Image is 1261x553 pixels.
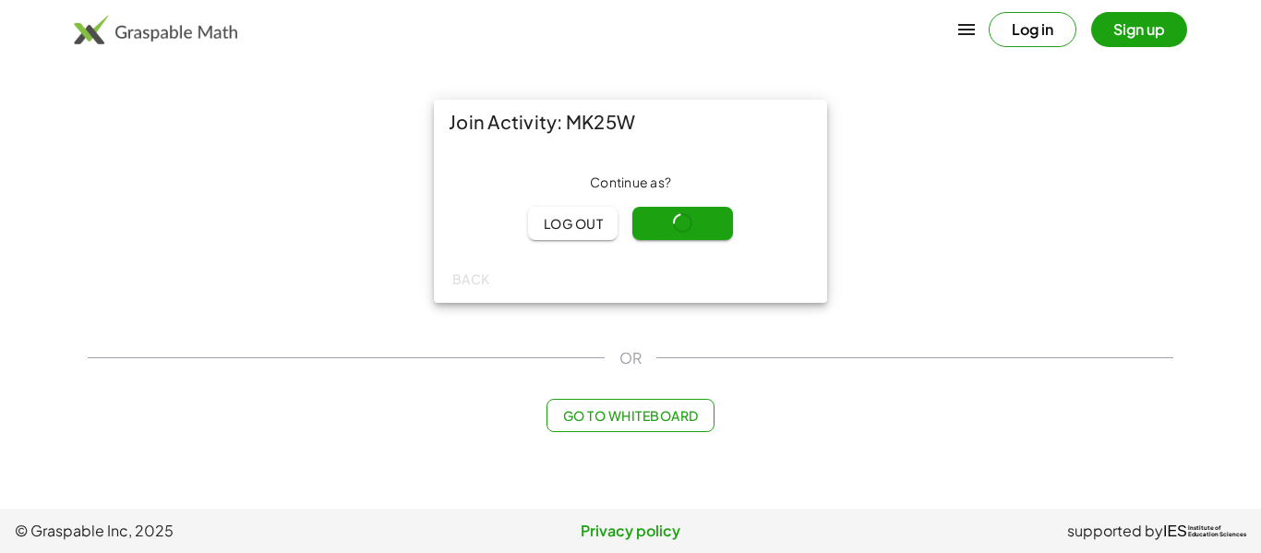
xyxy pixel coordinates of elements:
div: Continue as ? [449,174,812,192]
button: Log out [528,207,618,240]
span: supported by [1067,520,1163,542]
span: Institute of Education Sciences [1188,525,1246,538]
span: Go to Whiteboard [562,407,698,424]
span: IES [1163,523,1187,540]
button: Go to Whiteboard [546,399,714,432]
span: Log out [543,215,603,232]
span: © Graspable Inc, 2025 [15,520,426,542]
a: Privacy policy [426,520,836,542]
button: Sign up [1091,12,1187,47]
span: OR [619,347,642,369]
div: Join Activity: MK25W [434,100,827,144]
button: Log in [989,12,1076,47]
a: IESInstitute ofEducation Sciences [1163,520,1246,542]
